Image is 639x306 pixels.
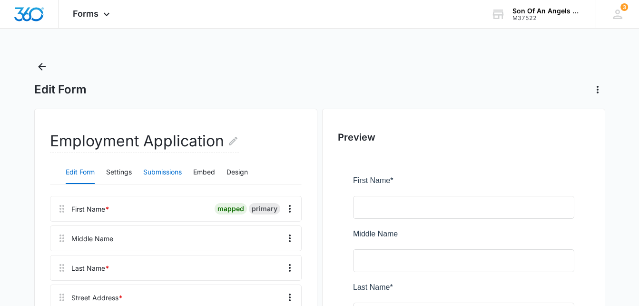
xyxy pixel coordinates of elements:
[512,7,582,15] div: account name
[226,161,248,184] button: Design
[282,260,297,275] button: Overflow Menu
[66,161,95,184] button: Edit Form
[282,290,297,305] button: Overflow Menu
[620,3,628,11] div: notifications count
[71,234,113,244] div: Middle Name
[106,161,132,184] button: Settings
[71,204,109,214] div: First Name
[512,15,582,21] div: account id
[71,263,109,273] div: Last Name
[73,9,98,19] span: Forms
[34,59,49,74] button: Back
[338,130,590,144] h2: Preview
[193,161,215,184] button: Embed
[282,201,297,216] button: Overflow Menu
[71,293,123,303] div: Street Address
[620,3,628,11] span: 3
[282,231,297,246] button: Overflow Menu
[249,203,280,214] div: primary
[227,130,239,153] button: Edit Form Name
[34,82,87,97] h1: Edit Form
[590,82,605,97] button: Actions
[215,203,247,214] div: mapped
[143,161,182,184] button: Submissions
[50,130,239,153] h2: Employment Application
